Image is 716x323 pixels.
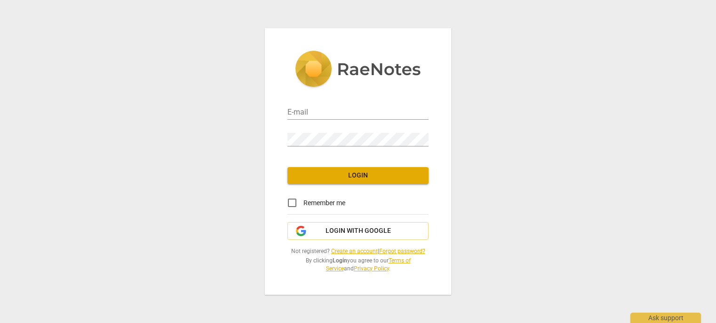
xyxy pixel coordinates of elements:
a: Privacy Policy [354,265,389,272]
img: 5ac2273c67554f335776073100b6d88f.svg [295,51,421,89]
a: Terms of Service [326,257,411,272]
b: Login [333,257,347,264]
span: Login with Google [326,226,391,236]
span: Login [295,171,421,180]
a: Create an account [331,248,378,254]
div: Ask support [630,313,701,323]
button: Login [287,167,429,184]
span: Not registered? | [287,247,429,255]
button: Login with Google [287,222,429,240]
a: Forgot password? [379,248,425,254]
span: Remember me [303,198,345,208]
span: By clicking you agree to our and . [287,257,429,272]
